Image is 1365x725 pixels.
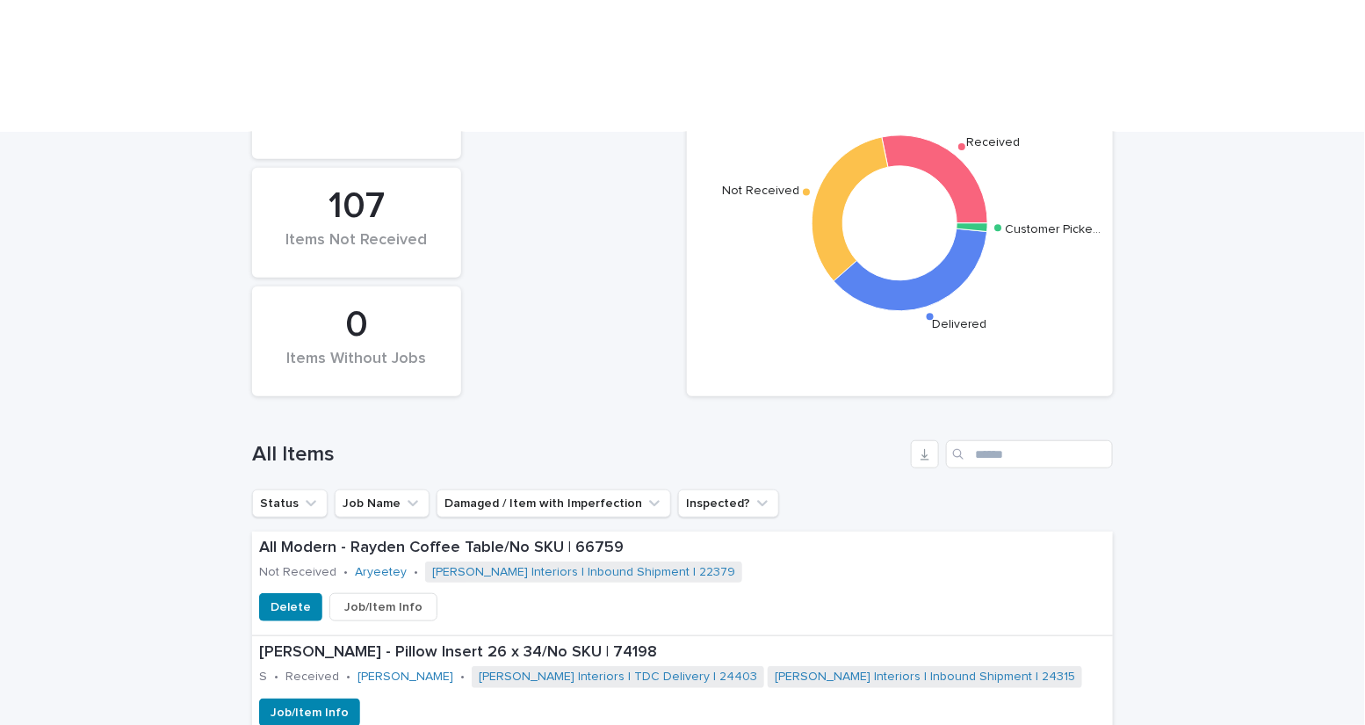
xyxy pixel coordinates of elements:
span: Job/Item Info [271,704,349,721]
p: [PERSON_NAME] - Pillow Insert 26 x 34/No SKU | 74198 [259,643,1106,663]
div: 107 [282,185,431,228]
text: Customer Picke… [1005,222,1101,235]
a: [PERSON_NAME] Interiors | Inbound Shipment | 22379 [432,565,735,580]
button: Status [252,489,328,518]
button: Job Name [335,489,430,518]
a: [PERSON_NAME] [357,670,453,685]
text: Not Received [723,185,800,197]
p: • [343,565,348,580]
p: • [346,670,350,685]
div: Items Not Received [282,231,431,268]
button: Inspected? [678,489,779,518]
p: S [259,670,267,685]
h1: All Items [252,442,904,468]
p: • [274,670,278,685]
text: Delivered [932,318,986,330]
button: Delete [259,593,322,621]
button: Job/Item Info [329,593,437,621]
p: Not Received [259,565,336,580]
input: Search [946,440,1113,468]
p: • [460,670,465,685]
span: Delete [271,598,311,616]
p: • [414,565,418,580]
div: Items Without Jobs [282,350,431,387]
a: [PERSON_NAME] Interiors | Inbound Shipment | 24315 [775,670,1075,685]
p: All Modern - Rayden Coffee Table/No SKU | 66759 [259,539,1106,558]
div: 0 [282,303,431,347]
text: Received [966,136,1020,149]
span: Job/Item Info [344,598,422,616]
a: Aryeetey [355,565,407,580]
a: All Modern - Rayden Coffee Table/No SKU | 66759Not Received•Aryeetey •[PERSON_NAME] Interiors | I... [252,532,1113,636]
p: Received [285,670,339,685]
a: [PERSON_NAME] Interiors | TDC Delivery | 24403 [479,670,757,685]
button: Damaged / Item with Imperfection [437,489,671,518]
